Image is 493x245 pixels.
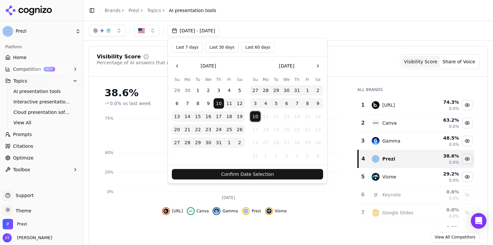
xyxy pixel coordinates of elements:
[44,67,55,71] span: NEW
[3,233,12,242] img: Stephanie Yu
[242,207,261,215] button: Hide prezi data
[193,98,203,109] button: Tuesday, July 8th, 2025
[281,98,292,109] button: Wednesday, August 6th, 2025, selected
[222,195,235,200] tspan: [DATE]
[449,196,459,201] span: 0.0%
[234,111,245,122] button: Saturday, July 19th, 2025, selected
[224,137,234,148] button: Friday, August 1st, 2025, selected
[358,132,474,150] tr: 3gammaGamma48.5%0.0%Hide gamma data
[214,98,224,109] button: Thursday, July 10th, 2025, selected
[234,76,245,83] th: Saturday
[13,131,32,138] span: Prompts
[182,76,193,83] th: Monday
[123,100,151,107] span: vs last week
[13,99,70,105] span: Interactive presentations
[182,124,193,135] button: Monday, July 21st, 2025, selected
[302,85,313,96] button: Friday, August 1st, 2025, selected
[203,111,214,122] button: Wednesday, July 16th, 2025, selected
[182,137,193,148] button: Monday, July 28th, 2025, selected
[261,85,271,96] button: Monday, July 28th, 2025, selected
[17,221,27,227] span: Prezi
[169,7,216,14] span: AI presentation tools
[462,118,472,128] button: Hide canva data
[382,209,413,216] div: Google Slides
[252,208,261,214] span: Prezi
[172,76,182,83] th: Sunday
[313,85,323,96] button: Saturday, August 2nd, 2025, selected
[250,111,261,122] button: Today, Sunday, August 10th, 2025, selected
[402,56,440,68] button: Visibility Score
[429,99,459,105] div: 74.3 %
[214,76,224,83] th: Thursday
[357,87,474,92] div: All Brands
[313,61,323,71] button: Go to the Next Month
[372,209,380,217] img: google slides
[271,98,281,109] button: Tuesday, August 5th, 2025, selected
[234,137,245,148] button: Saturday, August 2nd, 2025, selected
[128,7,140,14] a: Prezi
[361,209,366,217] div: 7
[275,208,287,214] span: Visme
[11,118,73,127] a: View All
[222,208,238,214] span: Gamma
[13,109,70,115] span: Cloud presentation software
[462,225,472,236] button: Show microsoft powerpoint data
[429,171,459,177] div: 29.2 %
[372,101,380,109] img: beautiful.ai
[358,114,474,132] tr: 2canvaCanva63.2%0.0%Hide canva data
[361,137,366,145] div: 3
[250,85,261,96] button: Sunday, July 27th, 2025, selected
[193,85,203,96] button: Tuesday, July 1st, 2025
[271,76,281,83] th: Tuesday
[361,191,366,199] div: 6
[16,28,73,34] span: Prezi
[382,174,396,180] div: Visme
[3,64,81,74] button: CompetitionNEW
[462,207,472,218] button: Show google slides data
[449,106,459,111] span: 0.0%
[172,208,183,214] span: [URL]
[213,207,238,215] button: Hide gamma data
[13,78,27,84] span: Topics
[361,173,366,181] div: 5
[313,98,323,109] button: Saturday, August 9th, 2025, selected
[97,59,212,66] div: Percentage of AI answers that mention your brand
[205,42,239,53] button: Last 30 days
[214,208,219,214] img: gamma
[261,76,271,83] th: Monday
[224,124,234,135] button: Friday, July 25th, 2025, selected
[138,27,145,34] img: US
[172,76,245,148] table: July 2025
[382,156,395,162] div: Prezi
[382,191,401,198] div: Keynote
[281,85,292,96] button: Wednesday, July 30th, 2025, selected
[449,124,459,129] span: 0.0%
[172,169,323,179] button: Confirm Date Selection
[172,98,182,109] button: Sunday, July 6th, 2025
[261,98,271,109] button: Monday, August 4th, 2025, selected
[13,143,33,149] span: Citations
[107,190,113,194] tspan: 0%
[462,190,472,200] button: Show keynote data
[172,137,182,148] button: Sunday, July 27th, 2025, selected
[292,98,302,109] button: Thursday, August 7th, 2025, selected
[292,76,302,83] th: Thursday
[172,42,203,53] button: Last 7 days
[429,207,459,213] div: 0.0 %
[361,101,366,109] div: 1
[462,172,472,182] button: Hide visme data
[372,119,380,127] img: canva
[105,150,113,155] tspan: 40%
[382,102,395,108] div: [URL]
[110,100,122,107] span: 0.0%
[382,138,400,144] div: Gamma
[188,208,193,214] img: canva
[163,208,169,214] img: beautiful.ai
[147,7,161,14] a: Topics
[358,150,474,168] tr: 4preziPrezi38.6%0.0%Hide prezi data
[214,85,224,96] button: Thursday, July 3rd, 2025
[462,136,472,146] button: Hide gamma data
[193,124,203,135] button: Tuesday, July 22nd, 2025, selected
[172,111,182,122] button: Sunday, July 13th, 2025, selected
[372,191,380,199] img: keynote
